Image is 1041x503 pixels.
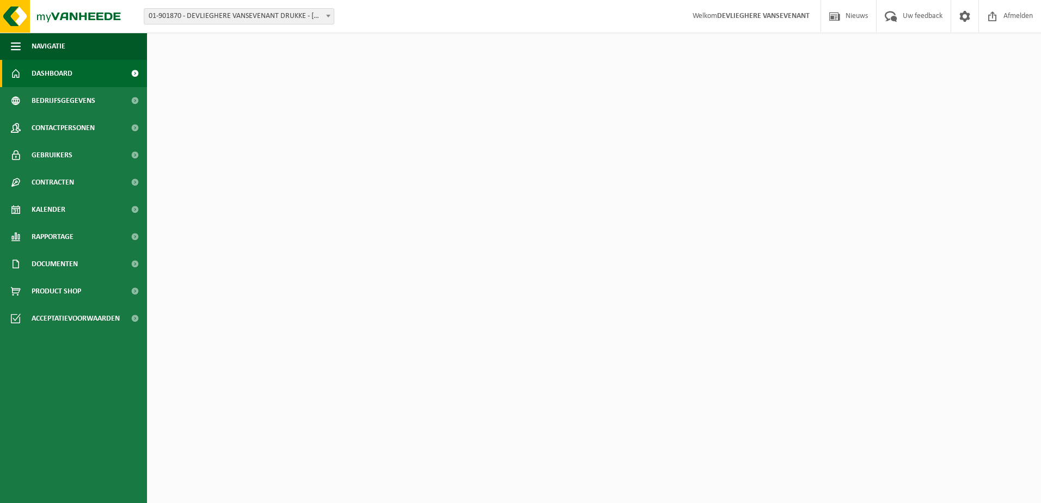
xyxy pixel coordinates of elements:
span: 01-901870 - DEVLIEGHERE VANSEVENANT DRUKKE - OUDENBURG [144,9,334,24]
span: Navigatie [32,33,65,60]
span: Acceptatievoorwaarden [32,305,120,332]
span: Gebruikers [32,142,72,169]
span: Product Shop [32,278,81,305]
span: Rapportage [32,223,74,250]
span: Dashboard [32,60,72,87]
span: Bedrijfsgegevens [32,87,95,114]
span: Contactpersonen [32,114,95,142]
iframe: chat widget [5,479,182,503]
span: Documenten [32,250,78,278]
span: Contracten [32,169,74,196]
strong: DEVLIEGHERE VANSEVENANT [717,12,810,20]
span: Kalender [32,196,65,223]
span: 01-901870 - DEVLIEGHERE VANSEVENANT DRUKKE - OUDENBURG [144,8,334,24]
